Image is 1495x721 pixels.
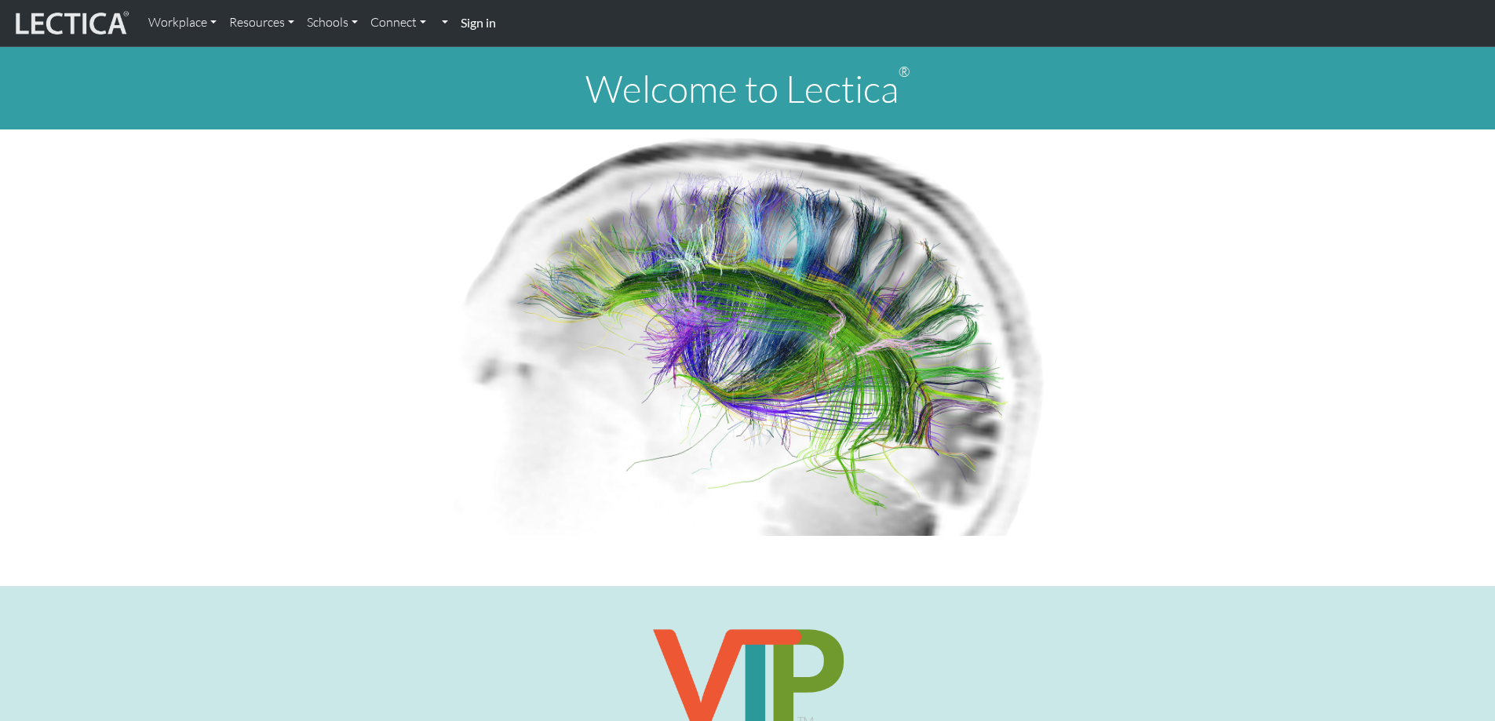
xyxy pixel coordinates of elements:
[899,63,910,80] sup: ®
[12,9,129,38] img: lecticalive
[364,6,432,39] a: Connect
[301,6,364,39] a: Schools
[443,129,1053,536] img: Human Connectome Project Image
[461,15,496,30] strong: Sign in
[223,6,301,39] a: Resources
[142,6,223,39] a: Workplace
[454,6,502,40] a: Sign in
